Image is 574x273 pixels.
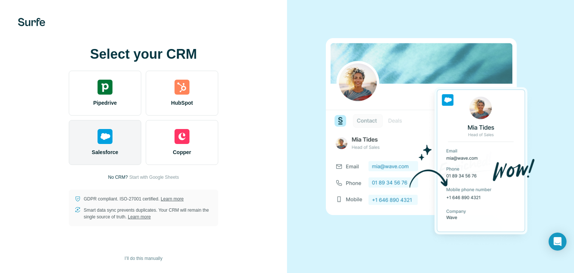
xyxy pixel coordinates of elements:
div: Open Intercom Messenger [549,233,567,251]
span: Pipedrive [93,99,117,107]
a: Learn more [161,196,183,202]
img: SALESFORCE image [326,25,535,248]
span: I’ll do this manually [124,255,162,262]
span: Salesforce [92,148,118,156]
img: pipedrive's logo [98,80,112,95]
p: Smart data sync prevents duplicates. Your CRM will remain the single source of truth. [84,207,212,220]
p: No CRM? [108,174,128,181]
img: salesforce's logo [98,129,112,144]
button: Start with Google Sheets [129,174,179,181]
a: Learn more [128,214,151,220]
button: I’ll do this manually [119,253,167,264]
img: copper's logo [175,129,189,144]
h1: Select your CRM [69,47,218,62]
span: Copper [173,148,191,156]
img: Surfe's logo [18,18,45,26]
span: HubSpot [171,99,193,107]
img: hubspot's logo [175,80,189,95]
p: GDPR compliant. ISO-27001 certified. [84,196,183,202]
